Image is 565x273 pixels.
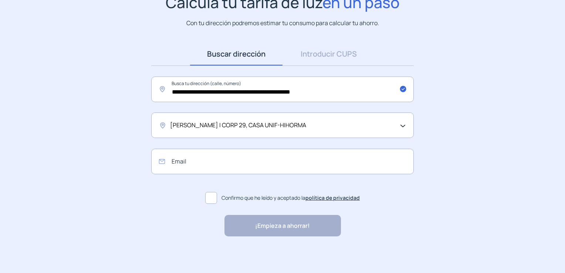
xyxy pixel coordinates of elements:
[305,194,360,201] a: política de privacidad
[186,18,379,28] p: Con tu dirección podremos estimar tu consumo para calcular tu ahorro.
[190,43,282,65] a: Buscar dirección
[282,43,375,65] a: Introducir CUPS
[221,194,360,202] span: Confirmo que he leído y aceptado la
[170,121,306,130] span: [PERSON_NAME] I CORP 29, CASA UNIF-HIHORMA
